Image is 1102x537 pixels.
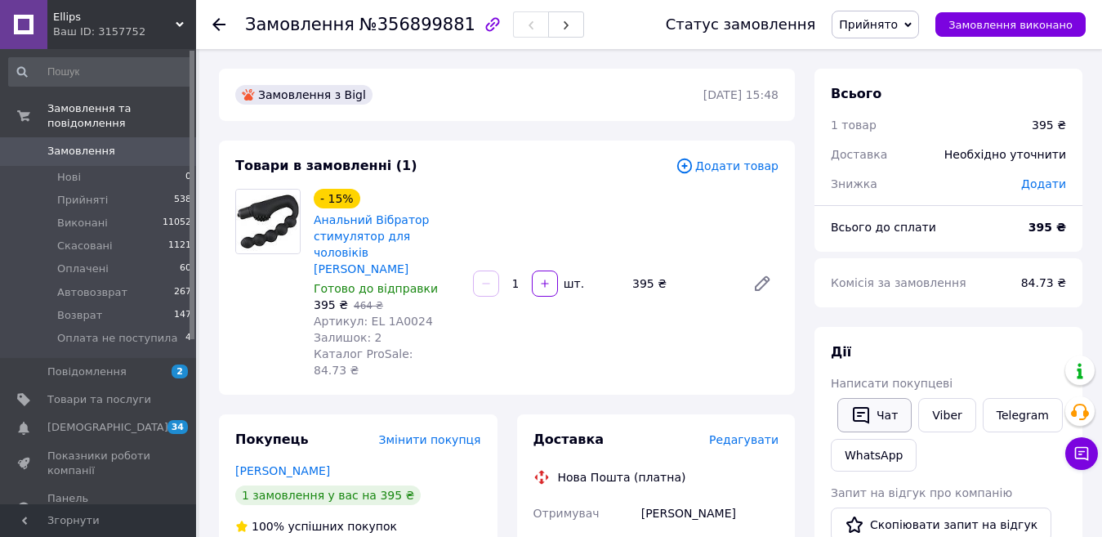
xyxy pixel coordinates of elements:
span: Возврат [57,308,102,323]
span: Товари та послуги [47,392,151,407]
div: - 15% [314,189,360,208]
span: Готово до відправки [314,282,438,295]
a: Telegram [983,398,1063,432]
span: Доставка [533,432,605,447]
span: 1121 [168,239,191,253]
a: Viber [918,398,975,432]
div: 1 замовлення у вас на 395 ₴ [235,486,421,505]
span: Скасовані [57,239,113,253]
span: 267 [174,285,191,300]
span: Прийнято [839,18,898,31]
span: Доставка [831,148,887,161]
span: Покупець [235,432,309,447]
span: 84.73 ₴ [1021,276,1066,289]
span: 538 [174,193,191,208]
span: 34 [167,420,188,434]
span: Замовлення [47,144,115,159]
span: Замовлення [245,15,355,34]
span: Редагувати [709,433,779,446]
div: 395 ₴ [1032,117,1066,133]
a: WhatsApp [831,439,917,472]
span: Знижка [831,177,877,190]
span: Комісія за замовлення [831,276,966,289]
div: Повернутися назад [212,16,225,33]
div: успішних покупок [235,518,397,535]
span: Ellips [53,10,176,25]
div: 395 ₴ [626,272,739,295]
div: Необхідно уточнити [935,136,1076,172]
span: Отримувач [533,507,600,520]
a: Редагувати [746,267,779,300]
span: Товари в замовленні (1) [235,158,417,173]
div: [PERSON_NAME] [638,499,782,528]
button: Чат з покупцем [1065,437,1098,470]
span: Показники роботи компанії [47,449,151,478]
span: 395 ₴ [314,298,348,311]
span: 2 [172,365,188,378]
span: Оплачені [57,262,109,276]
div: Статус замовлення [666,16,816,33]
span: Запит на відгук про компанію [831,486,1012,499]
div: Замовлення з Bigl [235,85,373,105]
span: Дії [831,344,851,360]
span: Замовлення та повідомлення [47,101,196,131]
span: Артикул: EL 1A0024 [314,315,433,328]
div: Нова Пошта (платна) [554,469,690,486]
div: шт. [560,275,586,292]
span: 1 товар [831,119,877,132]
span: Замовлення виконано [948,19,1073,31]
span: Повідомлення [47,365,127,379]
span: 0 [185,170,191,185]
span: [DEMOGRAPHIC_DATA] [47,420,168,435]
time: [DATE] 15:48 [703,88,779,101]
span: 4 [185,331,191,346]
a: [PERSON_NAME] [235,464,330,477]
b: 395 ₴ [1028,221,1066,234]
span: Прийняті [57,193,108,208]
span: Додати [1021,177,1066,190]
input: Пошук [8,57,193,87]
span: 60 [180,262,191,276]
button: Чат [837,398,912,432]
span: Виконані [57,216,108,230]
span: Додати товар [676,157,779,175]
span: Панель управління [47,491,151,521]
span: Оплата не поступила [57,331,177,346]
span: №356899881 [359,15,475,34]
span: Всього [831,86,881,101]
a: Анальний Вібратор стимулятор для чоловіків [PERSON_NAME] [314,213,430,275]
span: 464 ₴ [354,300,383,311]
span: Автовозврат [57,285,127,300]
span: Написати покупцеві [831,377,953,390]
span: Всього до сплати [831,221,936,234]
span: 11052 [163,216,191,230]
img: Анальний Вібратор стимулятор для чоловіків Масажер Простати [236,190,300,253]
span: Нові [57,170,81,185]
span: Змінити покупця [379,433,481,446]
span: 147 [174,308,191,323]
span: 100% [252,520,284,533]
span: Залишок: 2 [314,331,382,344]
button: Замовлення виконано [935,12,1086,37]
span: Каталог ProSale: 84.73 ₴ [314,347,413,377]
div: Ваш ID: 3157752 [53,25,196,39]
